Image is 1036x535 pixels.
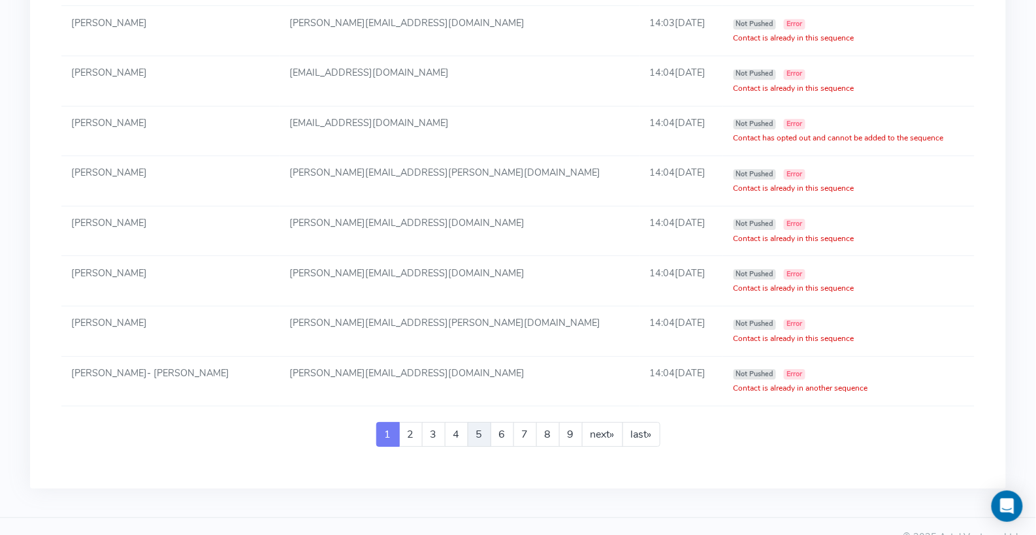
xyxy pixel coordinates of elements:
[734,83,854,93] span: Contact is already in this sequence
[734,333,854,344] span: Contact is already in this sequence
[784,69,805,80] span: Error
[992,491,1023,522] div: Open Intercom Messenger
[784,119,805,129] span: Error
[280,306,639,357] td: [PERSON_NAME][EMAIL_ADDRESS][PERSON_NAME][DOMAIN_NAME]
[513,422,537,447] a: 7
[734,19,777,29] span: Not Pushed
[640,206,723,256] td: 14:04[DATE]
[280,156,639,206] td: [PERSON_NAME][EMAIL_ADDRESS][PERSON_NAME][DOMAIN_NAME]
[376,422,400,447] a: 1
[784,369,805,380] span: Error
[280,56,639,106] td: [EMAIL_ADDRESS][DOMAIN_NAME]
[280,356,639,406] td: [PERSON_NAME][EMAIL_ADDRESS][DOMAIN_NAME]
[468,422,491,447] a: 5
[640,256,723,306] td: 14:04[DATE]
[734,383,868,393] span: Contact is already in another sequence
[734,33,854,43] span: Contact is already in this sequence
[640,106,723,156] td: 14:04[DATE]
[491,422,514,447] a: 6
[61,306,280,357] td: [PERSON_NAME]
[61,206,280,256] td: [PERSON_NAME]
[647,427,652,442] span: »
[610,427,615,442] span: »
[734,219,777,229] span: Not Pushed
[734,233,854,244] span: Contact is already in this sequence
[445,422,468,447] a: 4
[582,422,623,447] a: next
[784,269,805,280] span: Error
[734,133,944,143] span: Contact has opted out and cannot be added to the sequence
[280,106,639,156] td: [EMAIL_ADDRESS][DOMAIN_NAME]
[640,56,723,106] td: 14:04[DATE]
[61,6,280,56] td: [PERSON_NAME]
[640,356,723,406] td: 14:04[DATE]
[61,106,280,156] td: [PERSON_NAME]
[280,6,639,56] td: [PERSON_NAME][EMAIL_ADDRESS][DOMAIN_NAME]
[784,319,805,330] span: Error
[640,6,723,56] td: 14:03[DATE]
[640,306,723,357] td: 14:04[DATE]
[536,422,560,447] a: 8
[61,356,280,406] td: [PERSON_NAME]- [PERSON_NAME]
[734,283,854,293] span: Contact is already in this sequence
[280,206,639,256] td: [PERSON_NAME][EMAIL_ADDRESS][DOMAIN_NAME]
[280,256,639,306] td: [PERSON_NAME][EMAIL_ADDRESS][DOMAIN_NAME]
[734,319,777,330] span: Not Pushed
[640,156,723,206] td: 14:04[DATE]
[61,56,280,106] td: [PERSON_NAME]
[559,422,583,447] a: 9
[784,169,805,180] span: Error
[784,219,805,229] span: Error
[399,422,423,447] a: 2
[734,169,777,180] span: Not Pushed
[734,183,854,193] span: Contact is already in this sequence
[422,422,445,447] a: 3
[734,369,777,380] span: Not Pushed
[61,156,280,206] td: [PERSON_NAME]
[734,119,777,129] span: Not Pushed
[734,269,777,280] span: Not Pushed
[734,69,777,80] span: Not Pushed
[784,19,805,29] span: Error
[623,422,660,447] a: last
[61,256,280,306] td: [PERSON_NAME]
